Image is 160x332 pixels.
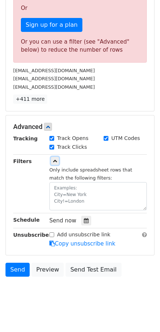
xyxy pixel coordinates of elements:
iframe: Chat Widget [123,297,160,332]
label: Track Opens [57,134,89,142]
strong: Unsubscribe [13,232,49,238]
strong: Tracking [13,136,38,141]
a: Preview [31,263,64,277]
a: Sign up for a plan [21,18,82,32]
label: Track Clicks [57,143,87,151]
strong: Filters [13,158,32,164]
small: [EMAIL_ADDRESS][DOMAIN_NAME] [13,68,95,73]
span: Send now [49,217,77,224]
a: Send Test Email [66,263,121,277]
small: [EMAIL_ADDRESS][DOMAIN_NAME] [13,76,95,81]
small: [EMAIL_ADDRESS][DOMAIN_NAME] [13,84,95,90]
a: +411 more [13,95,47,104]
label: Add unsubscribe link [57,231,111,239]
div: Or you can use a filter (see "Advanced" below) to reduce the number of rows [21,38,139,54]
p: Or [21,4,139,12]
strong: Schedule [13,217,40,223]
small: Only include spreadsheet rows that match the following filters: [49,167,132,181]
h5: Advanced [13,123,147,131]
a: Copy unsubscribe link [49,240,115,247]
div: 聊天小组件 [123,297,160,332]
a: Send [5,263,30,277]
label: UTM Codes [111,134,140,142]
